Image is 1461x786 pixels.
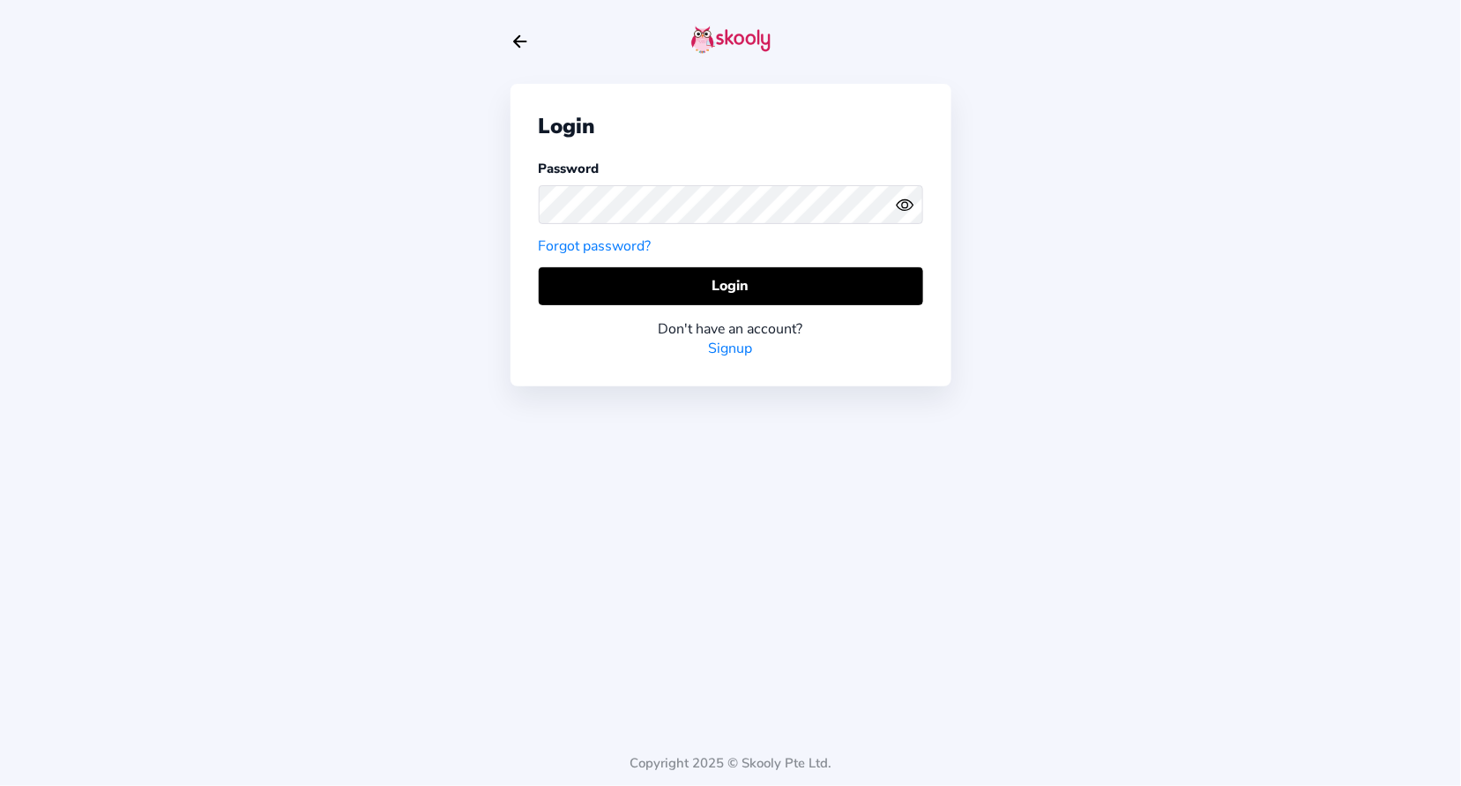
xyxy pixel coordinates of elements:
a: Signup [709,339,753,358]
button: eye outlineeye off outline [896,196,922,214]
button: arrow back outline [511,32,530,51]
a: Forgot password? [539,236,652,256]
label: Password [539,160,600,177]
ion-icon: eye outline [896,196,914,214]
div: Don't have an account? [539,319,923,339]
div: Login [539,112,923,140]
img: skooly-logo.png [691,26,771,54]
button: Login [539,267,923,305]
